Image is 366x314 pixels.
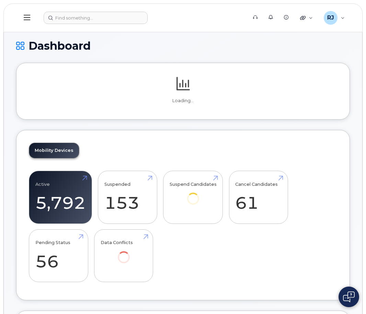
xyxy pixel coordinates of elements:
p: Loading... [29,98,337,104]
h1: Dashboard [16,40,350,52]
a: Active 5,792 [35,175,85,220]
a: Pending Status 56 [35,233,82,278]
a: Data Conflicts [101,233,147,273]
img: Open chat [343,291,355,302]
a: Suspend Candidates [170,175,217,214]
a: Suspended 153 [104,175,151,220]
a: Mobility Devices [29,143,79,158]
a: Cancel Candidates 61 [235,175,282,220]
